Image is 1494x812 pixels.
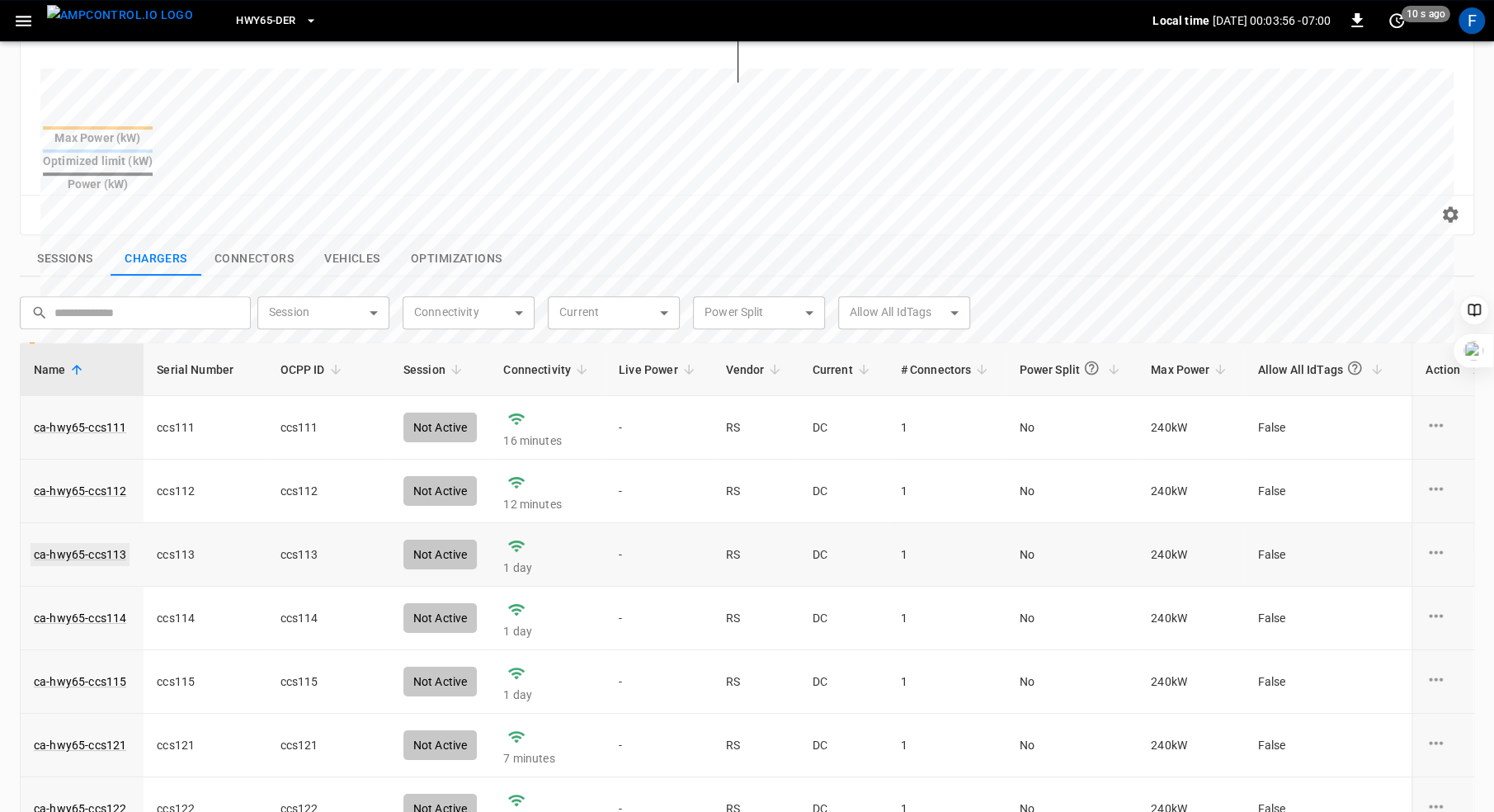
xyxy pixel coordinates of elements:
[144,343,266,396] th: Serial Number
[888,714,1006,777] td: 1
[1151,360,1231,380] span: Max Power
[307,242,398,276] button: show latest vehicles
[1383,7,1410,34] button: set refresh interval
[144,587,266,650] td: ccs114
[812,360,874,380] span: Current
[1459,7,1485,34] div: profile-icon
[901,360,993,380] span: # Connectors
[267,650,390,714] td: ccs115
[888,587,1006,650] td: 1
[1426,415,1460,440] div: charge point options
[1006,714,1138,777] td: No
[111,242,201,276] button: show latest charge points
[503,750,592,767] p: 7 minutes
[1426,479,1460,503] div: charge point options
[280,360,346,380] span: OCPP ID
[503,623,592,640] p: 1 day
[34,419,126,436] a: ca-hwy65-ccs111
[1019,353,1124,385] span: Power Split
[799,714,887,777] td: DC
[606,714,713,777] td: -
[1244,714,1400,777] td: False
[606,587,713,650] td: -
[619,360,700,380] span: Live Power
[267,714,390,777] td: ccs121
[34,673,126,690] a: ca-hwy65-ccs115
[1138,587,1244,650] td: 240 kW
[1138,650,1244,714] td: 240 kW
[34,737,126,753] a: ca-hwy65-ccs121
[34,483,126,499] a: ca-hwy65-ccs112
[1138,714,1244,777] td: 240 kW
[1412,343,1473,396] th: Action
[726,360,786,380] span: Vendor
[403,603,478,633] div: Not Active
[1426,733,1460,758] div: charge point options
[144,650,266,714] td: ccs115
[403,360,467,380] span: Session
[713,587,799,650] td: RS
[1006,650,1138,714] td: No
[799,650,887,714] td: DC
[31,543,130,566] a: ca-hwy65-ccs113
[1257,353,1387,385] span: Allow All IdTags
[606,650,713,714] td: -
[267,587,390,650] td: ccs114
[713,650,799,714] td: RS
[503,687,592,703] p: 1 day
[34,360,87,380] span: Name
[1402,6,1450,22] span: 10 s ago
[1244,650,1400,714] td: False
[1152,12,1209,29] p: Local time
[1006,587,1138,650] td: No
[1426,669,1460,694] div: charge point options
[20,242,111,276] button: show latest sessions
[236,12,295,31] span: HWY65-DER
[398,242,515,276] button: show latest optimizations
[1244,587,1400,650] td: False
[713,714,799,777] td: RS
[201,242,307,276] button: show latest connectors
[503,360,592,380] span: Connectivity
[799,587,887,650] td: DC
[1213,12,1331,29] p: [DATE] 00:03:56 -07:00
[403,667,478,696] div: Not Active
[1426,542,1460,567] div: charge point options
[144,714,266,777] td: ccs121
[34,610,126,626] a: ca-hwy65-ccs114
[888,650,1006,714] td: 1
[229,5,323,37] button: HWY65-DER
[403,730,478,760] div: Not Active
[47,5,193,26] img: ampcontrol.io logo
[1426,606,1460,630] div: charge point options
